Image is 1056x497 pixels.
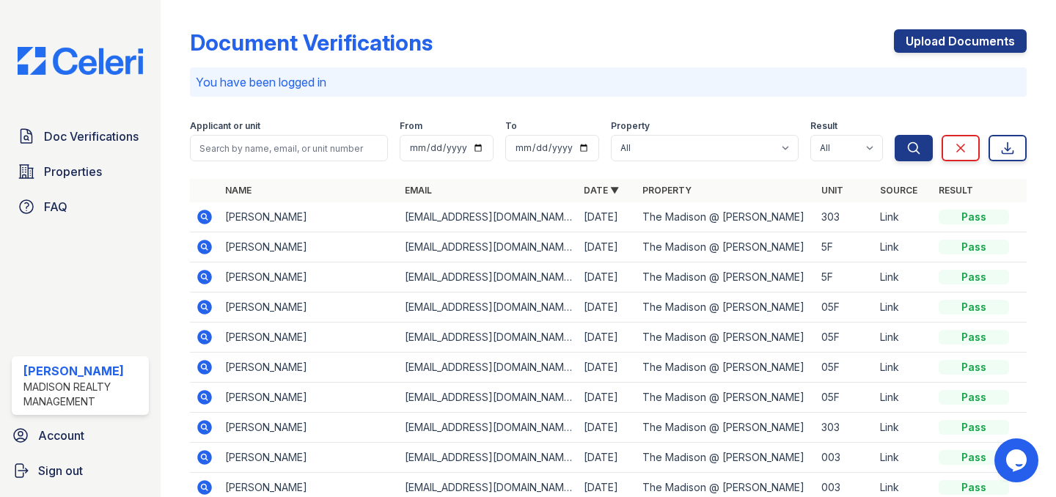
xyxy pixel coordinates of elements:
div: Pass [939,330,1009,345]
a: Account [6,421,155,450]
a: Unit [821,185,843,196]
td: 303 [815,413,874,443]
label: To [505,120,517,132]
a: Source [880,185,917,196]
td: The Madison @ [PERSON_NAME] [637,413,815,443]
td: [PERSON_NAME] [219,383,398,413]
td: The Madison @ [PERSON_NAME] [637,353,815,383]
label: From [400,120,422,132]
td: Link [874,202,933,232]
td: [PERSON_NAME] [219,232,398,262]
img: CE_Logo_Blue-a8612792a0a2168367f1c8372b55b34899dd931a85d93a1a3d3e32e68fde9ad4.png [6,47,155,75]
a: Properties [12,157,149,186]
a: Sign out [6,456,155,485]
td: [DATE] [578,353,637,383]
div: Pass [939,240,1009,254]
td: [EMAIL_ADDRESS][DOMAIN_NAME] [399,353,578,383]
td: The Madison @ [PERSON_NAME] [637,232,815,262]
td: [EMAIL_ADDRESS][DOMAIN_NAME] [399,232,578,262]
div: Pass [939,450,1009,465]
td: The Madison @ [PERSON_NAME] [637,292,815,323]
td: The Madison @ [PERSON_NAME] [637,262,815,292]
td: [PERSON_NAME] [219,443,398,473]
td: [PERSON_NAME] [219,202,398,232]
td: The Madison @ [PERSON_NAME] [637,202,815,232]
td: 303 [815,202,874,232]
td: Link [874,443,933,473]
div: Pass [939,300,1009,314]
div: Document Verifications [190,29,433,56]
td: [PERSON_NAME] [219,323,398,353]
td: [DATE] [578,232,637,262]
td: Link [874,383,933,413]
td: [DATE] [578,443,637,473]
td: 5F [815,262,874,292]
td: 05F [815,292,874,323]
td: [EMAIL_ADDRESS][DOMAIN_NAME] [399,202,578,232]
td: [PERSON_NAME] [219,262,398,292]
td: 5F [815,232,874,262]
td: Link [874,323,933,353]
td: [EMAIL_ADDRESS][DOMAIN_NAME] [399,413,578,443]
td: [DATE] [578,292,637,323]
td: [DATE] [578,413,637,443]
label: Property [611,120,650,132]
div: Pass [939,360,1009,375]
a: FAQ [12,192,149,221]
td: 003 [815,443,874,473]
div: Pass [939,420,1009,435]
td: [EMAIL_ADDRESS][DOMAIN_NAME] [399,262,578,292]
td: 05F [815,353,874,383]
div: Madison Realty Management [23,380,143,409]
div: Pass [939,270,1009,284]
span: Properties [44,163,102,180]
td: Link [874,232,933,262]
div: Pass [939,390,1009,405]
td: [EMAIL_ADDRESS][DOMAIN_NAME] [399,443,578,473]
td: [PERSON_NAME] [219,413,398,443]
td: Link [874,413,933,443]
td: The Madison @ [PERSON_NAME] [637,443,815,473]
a: Name [225,185,252,196]
a: Property [642,185,692,196]
a: Doc Verifications [12,122,149,151]
td: Link [874,262,933,292]
td: [DATE] [578,383,637,413]
td: The Madison @ [PERSON_NAME] [637,383,815,413]
td: [PERSON_NAME] [219,353,398,383]
td: The Madison @ [PERSON_NAME] [637,323,815,353]
a: Result [939,185,973,196]
a: Date ▼ [584,185,619,196]
label: Applicant or unit [190,120,260,132]
td: [PERSON_NAME] [219,292,398,323]
td: [DATE] [578,323,637,353]
div: Pass [939,480,1009,495]
td: 05F [815,383,874,413]
label: Result [810,120,837,132]
td: [EMAIL_ADDRESS][DOMAIN_NAME] [399,323,578,353]
p: You have been logged in [196,73,1021,91]
input: Search by name, email, or unit number [190,135,388,161]
iframe: chat widget [994,438,1041,482]
td: Link [874,353,933,383]
td: 05F [815,323,874,353]
td: Link [874,292,933,323]
a: Upload Documents [894,29,1027,53]
td: [DATE] [578,262,637,292]
span: Sign out [38,462,83,479]
td: [EMAIL_ADDRESS][DOMAIN_NAME] [399,292,578,323]
td: [DATE] [578,202,637,232]
a: Email [405,185,432,196]
td: [EMAIL_ADDRESS][DOMAIN_NAME] [399,383,578,413]
span: Doc Verifications [44,128,139,145]
div: Pass [939,210,1009,224]
span: Account [38,427,84,444]
span: FAQ [44,198,67,216]
div: [PERSON_NAME] [23,362,143,380]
